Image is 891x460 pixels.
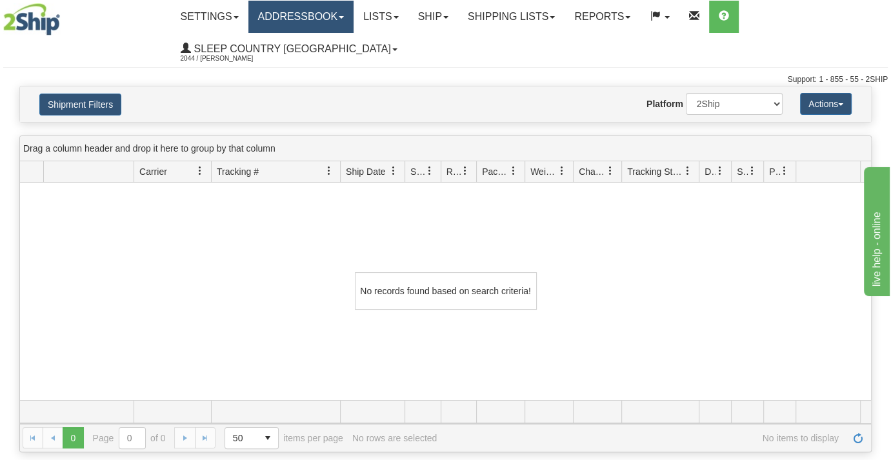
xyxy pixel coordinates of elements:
[482,165,509,178] span: Packages
[318,160,340,182] a: Tracking # filter column settings
[446,433,839,443] span: No items to display
[217,165,259,178] span: Tracking #
[848,427,868,448] a: Refresh
[346,165,385,178] span: Ship Date
[646,97,683,110] label: Platform
[3,74,888,85] div: Support: 1 - 855 - 55 - 2SHIP
[383,160,405,182] a: Ship Date filter column settings
[139,165,167,178] span: Carrier
[705,165,716,178] span: Delivery Status
[225,427,279,449] span: Page sizes drop down
[741,160,763,182] a: Shipment Issues filter column settings
[3,3,60,35] img: logo2044.jpg
[503,160,525,182] a: Packages filter column settings
[10,8,119,23] div: live help - online
[93,427,166,449] span: Page of 0
[63,427,83,448] span: Page 0
[769,165,780,178] span: Pickup Status
[861,164,890,295] iframe: chat widget
[530,165,557,178] span: Weight
[709,160,731,182] a: Delivery Status filter column settings
[233,432,250,445] span: 50
[627,165,683,178] span: Tracking Status
[579,165,606,178] span: Charge
[446,165,461,178] span: Recipient
[419,160,441,182] a: Sender filter column settings
[355,272,537,310] div: No records found based on search criteria!
[181,52,277,65] span: 2044 / [PERSON_NAME]
[454,160,476,182] a: Recipient filter column settings
[410,165,425,178] span: Sender
[248,1,354,33] a: Addressbook
[225,427,343,449] span: items per page
[354,1,408,33] a: Lists
[352,433,437,443] div: No rows are selected
[171,1,248,33] a: Settings
[20,136,871,161] div: grid grouping header
[257,428,278,448] span: select
[171,33,407,65] a: Sleep Country [GEOGRAPHIC_DATA] 2044 / [PERSON_NAME]
[677,160,699,182] a: Tracking Status filter column settings
[599,160,621,182] a: Charge filter column settings
[800,93,852,115] button: Actions
[39,94,121,115] button: Shipment Filters
[458,1,565,33] a: Shipping lists
[774,160,796,182] a: Pickup Status filter column settings
[408,1,458,33] a: Ship
[191,43,391,54] span: Sleep Country [GEOGRAPHIC_DATA]
[737,165,748,178] span: Shipment Issues
[189,160,211,182] a: Carrier filter column settings
[551,160,573,182] a: Weight filter column settings
[565,1,640,33] a: Reports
